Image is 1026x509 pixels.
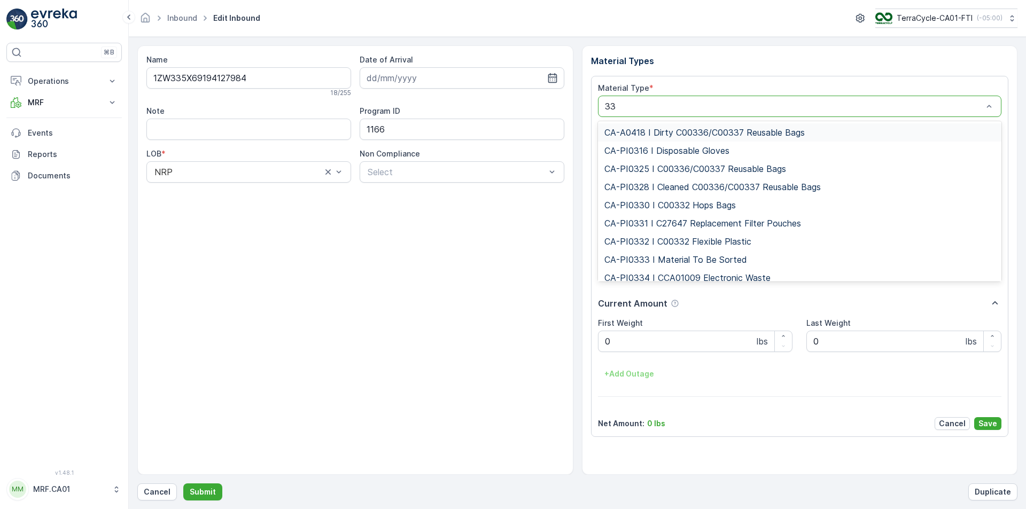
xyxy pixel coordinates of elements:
[368,166,546,178] p: Select
[897,13,973,24] p: TerraCycle-CA01-FTI
[6,92,122,113] button: MRF
[875,12,892,24] img: TC_BVHiTW6.png
[975,487,1011,497] p: Duplicate
[671,299,679,308] div: Help Tooltip Icon
[598,418,644,429] p: Net Amount :
[647,418,665,429] p: 0 lbs
[939,418,966,429] p: Cancel
[966,335,977,348] p: lbs
[146,149,161,158] label: LOB
[6,165,122,186] a: Documents
[6,469,122,476] span: v 1.48.1
[33,484,107,495] p: MRF.CA01
[28,170,118,181] p: Documents
[598,318,643,327] label: First Weight
[9,481,26,498] div: MM
[360,149,420,158] label: Non Compliance
[146,106,165,115] label: Note
[28,128,118,138] p: Events
[604,255,747,264] span: CA-PI0333 I Material To Be Sorted
[591,54,1009,67] p: Material Types
[598,365,660,382] button: +Add Outage
[360,55,413,64] label: Date of Arrival
[167,13,197,22] a: Inbound
[360,106,400,115] label: Program ID
[974,417,1001,430] button: Save
[31,9,77,30] img: logo_light-DOdMpM7g.png
[139,16,151,25] a: Homepage
[6,71,122,92] button: Operations
[598,83,649,92] label: Material Type
[6,9,28,30] img: logo
[360,67,564,89] input: dd/mm/yyyy
[6,122,122,144] a: Events
[935,417,970,430] button: Cancel
[977,14,1002,22] p: ( -05:00 )
[604,146,729,155] span: CA-PI0316 I Disposable Gloves
[757,335,768,348] p: lbs
[875,9,1017,28] button: TerraCycle-CA01-FTI(-05:00)
[330,89,351,97] p: 18 / 255
[144,487,170,497] p: Cancel
[598,297,667,310] p: Current Amount
[137,483,177,500] button: Cancel
[604,218,801,228] span: CA-PI0331 I C27647 Replacement Filter Pouches
[28,76,100,87] p: Operations
[806,318,851,327] label: Last Weight
[604,164,786,174] span: CA-PI0325 I C00336/C00337 Reusable Bags
[604,273,771,283] span: CA-PI0334 I CCA01009 Electronic Waste
[604,369,654,379] p: + Add Outage
[604,200,736,210] span: CA-PI0330 I C00332 Hops Bags
[6,144,122,165] a: Reports
[604,128,805,137] span: CA-A0418 I Dirty C00336/C00337 Reusable Bags
[104,48,114,57] p: ⌘B
[211,13,262,24] span: Edit Inbound
[146,55,168,64] label: Name
[978,418,997,429] p: Save
[604,237,751,246] span: CA-PI0332 I C00332 Flexible Plastic
[28,97,100,108] p: MRF
[6,478,122,500] button: MMMRF.CA01
[604,182,821,192] span: CA-PI0328 I Cleaned C00336/C00337 Reusable Bags
[968,483,1017,500] button: Duplicate
[28,149,118,160] p: Reports
[183,483,222,500] button: Submit
[190,487,216,497] p: Submit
